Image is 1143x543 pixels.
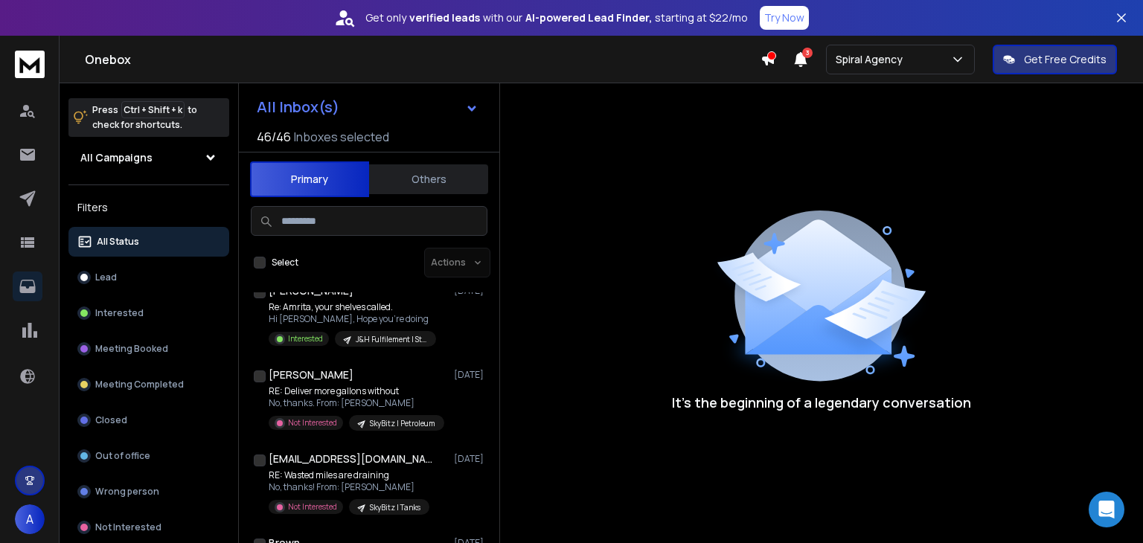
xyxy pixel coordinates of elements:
button: A [15,504,45,534]
h1: [EMAIL_ADDRESS][DOMAIN_NAME] [269,452,432,466]
button: Not Interested [68,513,229,542]
button: Primary [250,161,369,197]
p: Get only with our starting at $22/mo [365,10,748,25]
p: Get Free Credits [1024,52,1107,67]
button: Interested [68,298,229,328]
p: All Status [97,236,139,248]
p: RE: Wasted miles are draining [269,469,429,481]
p: Closed [95,414,127,426]
p: Re: Amrita, your shelves called. [269,301,436,313]
p: Not Interested [288,417,337,428]
h1: [PERSON_NAME] [269,367,353,382]
label: Select [272,257,298,269]
p: Press to check for shortcuts. [92,103,197,132]
button: All Inbox(s) [245,92,490,122]
p: No, thanks. From: [PERSON_NAME] [269,397,444,409]
p: Spiral Agency [836,52,909,67]
button: All Status [68,227,229,257]
button: Out of office [68,441,229,471]
p: Try Now [764,10,804,25]
div: Open Intercom Messenger [1089,492,1124,527]
p: It’s the beginning of a legendary conversation [672,392,971,413]
strong: verified leads [409,10,480,25]
button: Meeting Completed [68,370,229,399]
button: Meeting Booked [68,334,229,364]
span: 3 [802,48,813,58]
p: Interested [288,333,323,344]
p: No, thanks! From: [PERSON_NAME] [269,481,429,493]
p: Interested [95,307,144,319]
h3: Filters [68,197,229,218]
button: Closed [68,405,229,435]
p: Lead [95,271,117,283]
p: RE: Deliver more gallons without [269,385,444,397]
p: [DATE] [454,369,487,381]
p: Wrong person [95,486,159,498]
p: Out of office [95,450,150,462]
img: logo [15,51,45,78]
p: Meeting Completed [95,379,184,391]
button: All Campaigns [68,143,229,173]
p: SkyBitz | Tanks [370,502,420,513]
p: Meeting Booked [95,343,168,355]
strong: AI-powered Lead Finder, [525,10,652,25]
h1: All Inbox(s) [257,100,339,115]
button: Try Now [760,6,809,30]
span: 46 / 46 [257,128,291,146]
span: Ctrl + Shift + k [121,101,185,118]
button: Get Free Credits [993,45,1117,74]
h3: Inboxes selected [294,128,389,146]
button: Others [369,163,488,196]
p: SkyBitz | Petroleum [370,418,435,429]
p: Not Interested [95,521,161,533]
p: [DATE] [454,453,487,465]
button: Lead [68,263,229,292]
h1: All Campaigns [80,150,153,165]
button: Wrong person [68,477,229,507]
p: J&H Fulfilement | Storage [356,334,427,345]
h1: Onebox [85,51,761,68]
p: Hi [PERSON_NAME], Hope you’re doing [269,313,436,325]
p: Not Interested [288,501,337,513]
